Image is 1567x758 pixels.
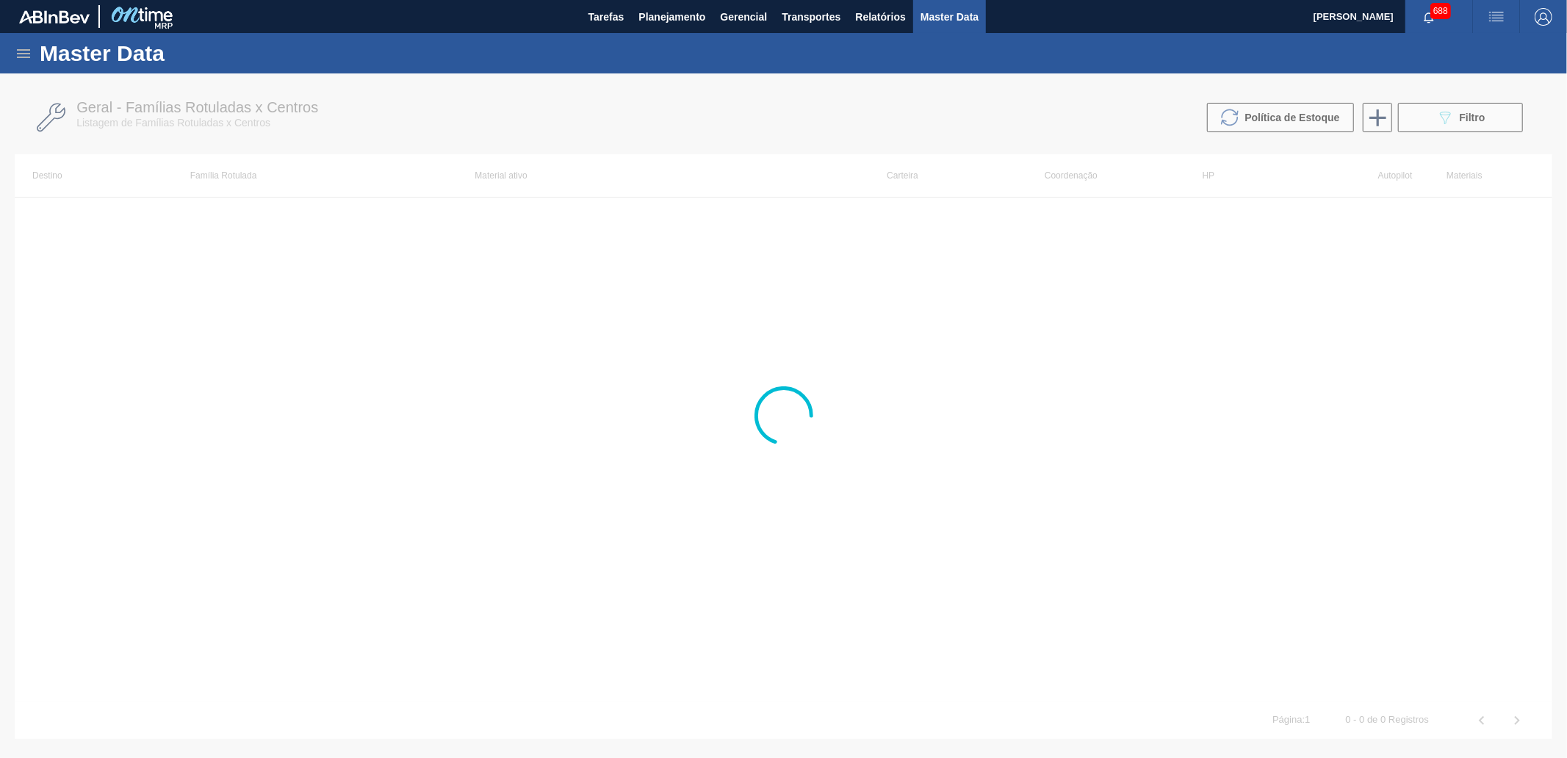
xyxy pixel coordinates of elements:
span: Relatórios [855,8,905,26]
img: TNhmsLtSVTkK8tSr43FrP2fwEKptu5GPRR3wAAAABJRU5ErkJggg== [19,10,90,24]
span: Gerencial [721,8,768,26]
img: userActions [1488,8,1505,26]
span: Transportes [782,8,840,26]
img: Logout [1535,8,1552,26]
span: Master Data [921,8,979,26]
span: 688 [1430,3,1451,19]
h1: Master Data [40,45,300,62]
span: Planejamento [638,8,705,26]
span: Tarefas [588,8,624,26]
button: Notificações [1405,7,1452,27]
